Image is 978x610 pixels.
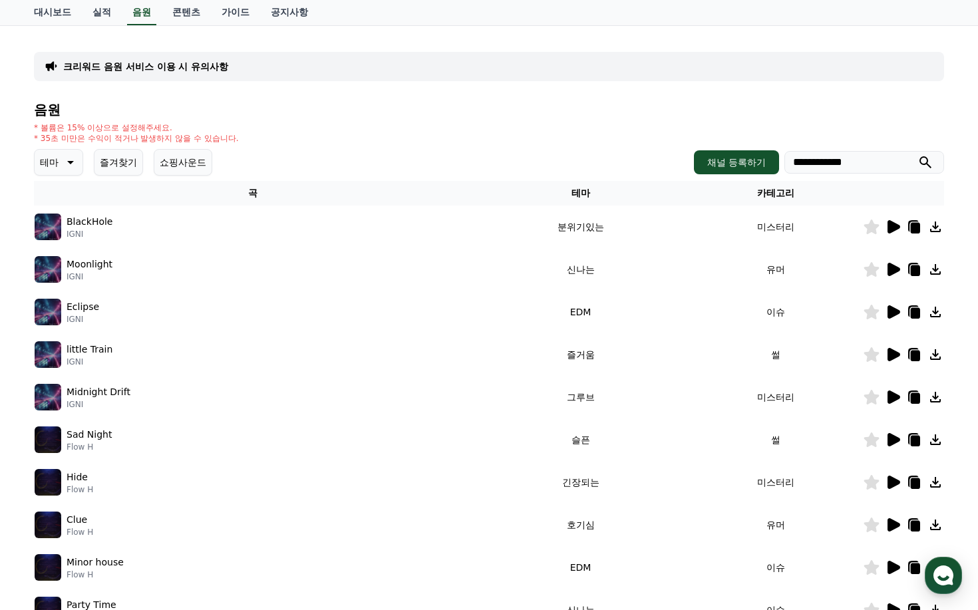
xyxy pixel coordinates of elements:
[689,206,863,248] td: 미스터리
[67,484,93,495] p: Flow H
[35,512,61,538] img: music
[689,291,863,333] td: 이슈
[154,149,212,176] button: 쇼핑사운드
[67,300,99,314] p: Eclipse
[472,376,689,418] td: 그루브
[472,291,689,333] td: EDM
[694,150,779,174] button: 채널 등록하기
[34,122,239,133] p: * 볼륨은 15% 이상으로 설정해주세요.
[689,461,863,504] td: 미스터리
[67,229,112,239] p: IGNI
[35,384,61,410] img: music
[35,554,61,581] img: music
[472,546,689,589] td: EDM
[67,343,112,357] p: little Train
[689,333,863,376] td: 썰
[67,215,112,229] p: BlackHole
[94,149,143,176] button: 즐겨찾기
[472,504,689,546] td: 호기심
[472,248,689,291] td: 신나는
[63,60,228,73] a: 크리워드 음원 서비스 이용 시 유의사항
[42,442,50,452] span: 홈
[67,385,130,399] p: Midnight Drift
[689,248,863,291] td: 유머
[67,257,112,271] p: Moonlight
[35,341,61,368] img: music
[472,206,689,248] td: 분위기있는
[172,422,255,455] a: 설정
[472,181,689,206] th: 테마
[35,469,61,496] img: music
[67,442,112,452] p: Flow H
[67,357,112,367] p: IGNI
[67,428,112,442] p: Sad Night
[88,422,172,455] a: 대화
[40,153,59,172] p: 테마
[67,399,130,410] p: IGNI
[35,426,61,453] img: music
[35,299,61,325] img: music
[472,461,689,504] td: 긴장되는
[35,214,61,240] img: music
[122,442,138,453] span: 대화
[689,376,863,418] td: 미스터리
[689,504,863,546] td: 유머
[67,314,99,325] p: IGNI
[34,102,944,117] h4: 음원
[206,442,222,452] span: 설정
[67,513,87,527] p: Clue
[35,256,61,283] img: music
[472,333,689,376] td: 즐거움
[34,181,472,206] th: 곡
[67,527,93,537] p: Flow H
[34,149,83,176] button: 테마
[4,422,88,455] a: 홈
[67,569,124,580] p: Flow H
[689,418,863,461] td: 썰
[689,546,863,589] td: 이슈
[689,181,863,206] th: 카테고리
[67,555,124,569] p: Minor house
[67,470,88,484] p: Hide
[67,271,112,282] p: IGNI
[472,418,689,461] td: 슬픈
[34,133,239,144] p: * 35초 미만은 수익이 적거나 발생하지 않을 수 있습니다.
